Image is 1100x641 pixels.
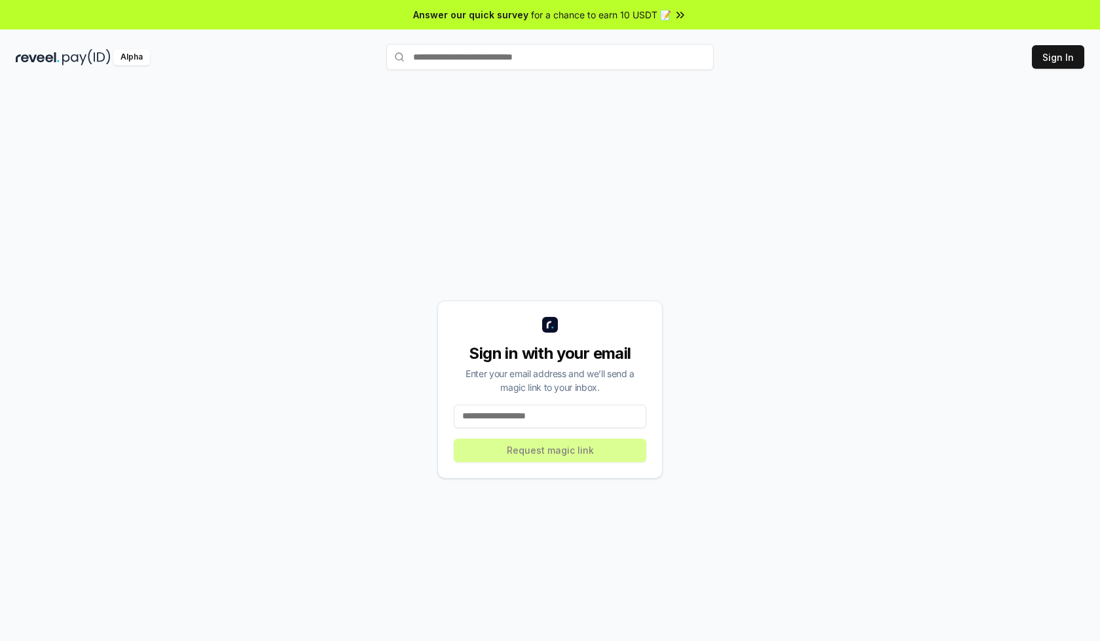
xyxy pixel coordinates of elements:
[16,49,60,65] img: reveel_dark
[454,343,646,364] div: Sign in with your email
[454,367,646,394] div: Enter your email address and we’ll send a magic link to your inbox.
[113,49,150,65] div: Alpha
[542,317,558,333] img: logo_small
[62,49,111,65] img: pay_id
[531,8,671,22] span: for a chance to earn 10 USDT 📝
[1032,45,1084,69] button: Sign In
[413,8,528,22] span: Answer our quick survey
